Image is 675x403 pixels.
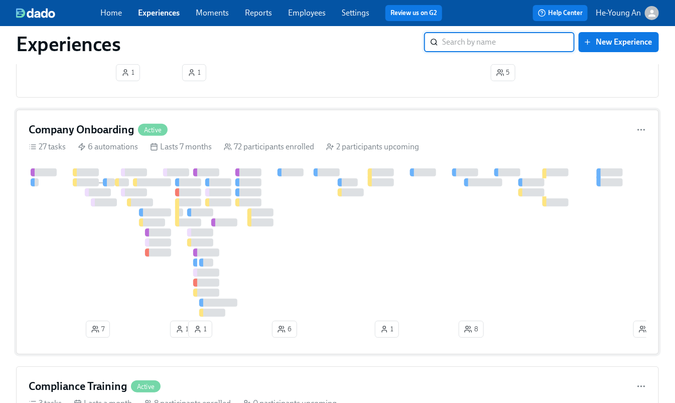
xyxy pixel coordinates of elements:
[390,8,437,18] a: Review us on G2
[16,110,659,354] a: Company OnboardingActive27 tasks 6 automations Lasts 7 months 72 participants enrolled 2 particip...
[78,141,138,152] div: 6 automations
[150,141,212,152] div: Lasts 7 months
[138,8,180,18] a: Experiences
[633,321,658,338] button: 9
[586,37,652,47] span: New Experience
[442,32,575,52] input: Search by name
[272,321,297,338] button: 6
[29,141,66,152] div: 27 tasks
[170,321,194,338] button: 1
[16,8,55,18] img: dado
[496,68,510,78] span: 5
[121,68,134,78] span: 1
[375,321,399,338] button: 1
[533,5,588,21] button: Help Center
[188,68,201,78] span: 1
[16,32,121,56] h1: Experiences
[385,5,442,21] button: Review us on G2
[16,8,100,18] a: dado
[245,8,272,18] a: Reports
[491,64,515,81] button: 5
[131,383,161,390] span: Active
[194,324,207,334] span: 1
[196,8,229,18] a: Moments
[288,8,326,18] a: Employees
[380,324,393,334] span: 1
[91,324,104,334] span: 7
[29,122,134,137] h4: Company Onboarding
[182,64,206,81] button: 1
[579,32,659,52] button: New Experience
[116,64,140,81] button: 1
[596,8,641,19] p: He-Young An
[138,126,168,134] span: Active
[176,324,189,334] span: 1
[464,324,478,334] span: 8
[639,324,653,334] span: 9
[538,8,583,18] span: Help Center
[188,321,212,338] button: 1
[224,141,314,152] div: 72 participants enrolled
[86,321,110,338] button: 7
[459,321,484,338] button: 8
[29,379,127,394] h4: Compliance Training
[326,141,419,152] div: 2 participants upcoming
[100,8,122,18] a: Home
[278,324,292,334] span: 6
[596,6,659,20] button: He-Young An
[342,8,369,18] a: Settings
